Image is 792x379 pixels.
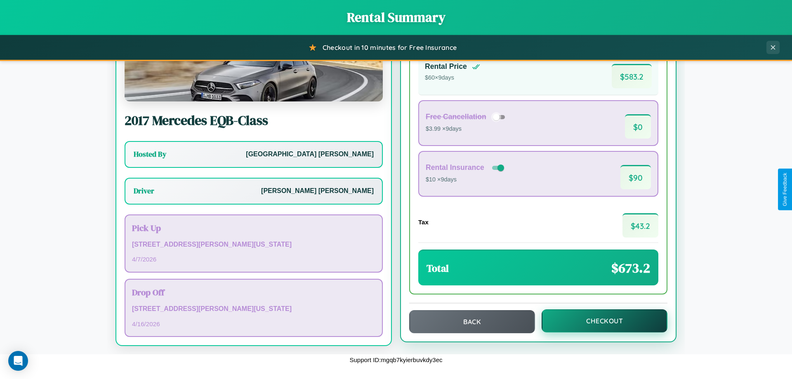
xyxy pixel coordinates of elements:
[8,351,28,371] div: Open Intercom Messenger
[425,62,467,71] h4: Rental Price
[612,64,652,88] span: $ 583.2
[132,286,375,298] h3: Drop Off
[622,213,658,238] span: $ 43.2
[625,114,651,139] span: $ 0
[426,124,508,134] p: $3.99 × 9 days
[323,43,457,52] span: Checkout in 10 minutes for Free Insurance
[125,111,383,129] h2: 2017 Mercedes EQB-Class
[134,186,154,196] h3: Driver
[132,222,375,234] h3: Pick Up
[132,318,375,330] p: 4 / 16 / 2026
[620,165,651,189] span: $ 90
[261,185,374,197] p: [PERSON_NAME] [PERSON_NAME]
[246,148,374,160] p: [GEOGRAPHIC_DATA] [PERSON_NAME]
[409,310,535,333] button: Back
[418,219,429,226] h4: Tax
[132,254,375,265] p: 4 / 7 / 2026
[132,239,375,251] p: [STREET_ADDRESS][PERSON_NAME][US_STATE]
[426,174,506,185] p: $10 × 9 days
[8,8,784,26] h1: Rental Summary
[132,303,375,315] p: [STREET_ADDRESS][PERSON_NAME][US_STATE]
[134,149,166,159] h3: Hosted By
[426,113,486,121] h4: Free Cancellation
[782,173,788,206] div: Give Feedback
[426,163,484,172] h4: Rental Insurance
[542,309,667,332] button: Checkout
[349,354,442,365] p: Support ID: mgqb7kyierbuvkdy3ec
[427,261,449,275] h3: Total
[611,259,650,277] span: $ 673.2
[425,73,480,83] p: $ 60 × 9 days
